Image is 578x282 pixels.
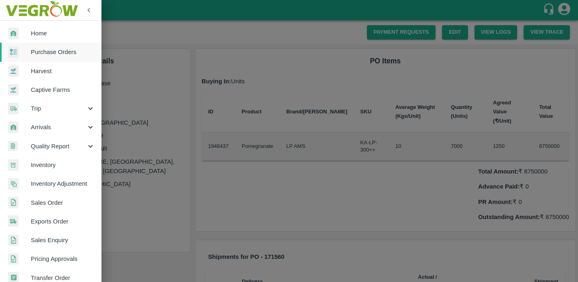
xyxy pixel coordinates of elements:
[8,197,19,208] img: sales
[31,48,95,56] span: Purchase Orders
[8,46,19,58] img: reciept
[31,142,86,151] span: Quality Report
[31,29,95,38] span: Home
[31,123,86,132] span: Arrivals
[8,65,19,77] img: harvest
[31,67,95,76] span: Harvest
[31,198,95,207] span: Sales Order
[8,215,19,227] img: shipments
[31,236,95,245] span: Sales Enquiry
[8,178,19,190] img: inventory
[31,217,95,226] span: Exports Order
[31,254,95,263] span: Pricing Approvals
[8,159,19,171] img: whInventory
[8,253,19,265] img: sales
[8,234,19,246] img: sales
[31,104,86,113] span: Trip
[31,179,95,188] span: Inventory Adjustment
[31,85,95,94] span: Captive Farms
[8,103,19,115] img: delivery
[31,161,95,169] span: Inventory
[8,28,19,39] img: whArrival
[8,141,18,151] img: qualityReport
[8,84,19,96] img: harvest
[8,121,19,133] img: whArrival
